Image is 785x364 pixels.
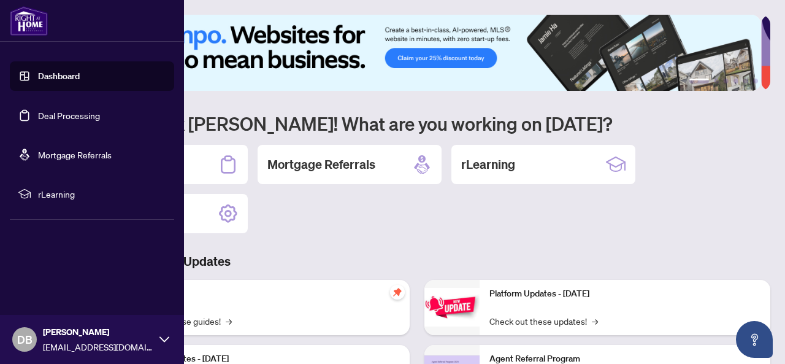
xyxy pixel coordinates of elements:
span: → [592,314,598,328]
button: 3 [724,79,729,83]
button: 1 [689,79,709,83]
button: Open asap [736,321,773,358]
p: Platform Updates - [DATE] [489,287,760,301]
a: Check out these updates!→ [489,314,598,328]
p: Self-Help [129,287,400,301]
span: [PERSON_NAME] [43,325,153,339]
h2: rLearning [461,156,515,173]
img: logo [10,6,48,36]
button: 4 [733,79,738,83]
button: 5 [743,79,748,83]
a: Dashboard [38,71,80,82]
button: 6 [753,79,758,83]
h2: Mortgage Referrals [267,156,375,173]
span: → [226,314,232,328]
span: rLearning [38,187,166,201]
button: 2 [714,79,719,83]
span: [EMAIL_ADDRESS][DOMAIN_NAME] [43,340,153,354]
img: Platform Updates - June 23, 2025 [424,288,480,327]
a: Mortgage Referrals [38,149,112,160]
a: Deal Processing [38,110,100,121]
h1: Welcome back [PERSON_NAME]! What are you working on [DATE]? [64,112,770,135]
span: DB [17,331,33,348]
h3: Brokerage & Industry Updates [64,253,770,270]
img: Slide 0 [64,15,761,91]
span: pushpin [390,285,405,300]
